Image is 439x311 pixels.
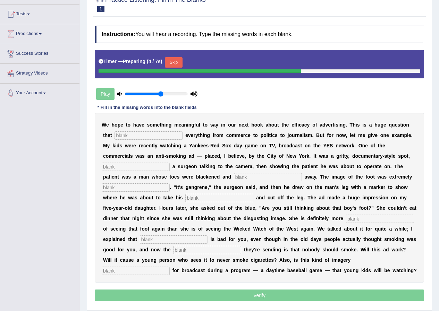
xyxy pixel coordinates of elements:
[253,132,255,138] b: t
[312,132,313,138] b: .
[371,143,374,148] b: o
[166,122,169,128] b: n
[239,143,242,148] b: y
[150,122,153,128] b: o
[184,122,187,128] b: n
[346,122,347,128] b: .
[408,132,411,138] b: e
[244,122,247,128] b: x
[358,143,362,148] b: O
[217,143,220,148] b: d
[167,143,168,148] b: t
[232,132,236,138] b: m
[191,132,194,138] b: e
[300,143,302,148] b: t
[397,122,400,128] b: s
[152,143,153,148] b: t
[117,153,120,159] b: e
[356,122,357,128] b: i
[181,122,184,128] b: a
[133,122,136,128] b: h
[336,122,338,128] b: s
[397,132,400,138] b: a
[269,132,271,138] b: t
[164,122,166,128] b: i
[213,132,214,138] b: f
[271,122,275,128] b: o
[216,132,219,138] b: o
[175,143,178,148] b: n
[99,59,162,64] h5: Timer —
[242,122,244,128] b: e
[191,122,194,128] b: g
[382,143,385,148] b: e
[297,132,300,138] b: n
[209,143,210,148] b: -
[313,143,315,148] b: t
[115,122,118,128] b: o
[263,143,267,148] b: n
[374,122,378,128] b: h
[400,132,404,138] b: m
[153,143,155,148] b: l
[341,143,343,148] b: t
[248,132,251,138] b: e
[216,122,218,128] b: y
[263,132,267,138] b: o
[97,6,104,12] span: 1
[315,122,317,128] b: f
[302,122,304,128] b: a
[221,122,222,128] b: i
[358,132,362,138] b: m
[272,132,275,138] b: c
[305,143,308,148] b: o
[371,132,372,138] b: i
[251,122,254,128] b: b
[143,143,146,148] b: c
[231,122,234,128] b: u
[386,132,389,138] b: e
[288,132,289,138] b: j
[135,153,139,159] b: w
[140,235,208,244] input: blank
[383,122,386,128] b: e
[173,246,241,254] input: blank
[228,122,231,128] b: o
[292,143,295,148] b: c
[269,143,272,148] b: T
[222,122,226,128] b: n
[185,132,188,138] b: e
[204,122,208,128] b: o
[95,26,424,43] h4: You will hear a recording. Type the missing words in each blank.
[103,153,106,159] b: c
[192,143,195,148] b: a
[245,132,248,138] b: c
[296,122,298,128] b: f
[362,132,365,138] b: e
[352,143,354,148] b: k
[112,122,115,128] b: h
[195,143,198,148] b: n
[334,122,336,128] b: i
[115,143,117,148] b: i
[406,122,409,128] b: n
[123,59,145,64] b: Preparing
[127,122,130,128] b: o
[260,122,263,128] b: k
[392,122,395,128] b: u
[389,122,392,128] b: q
[365,143,368,148] b: e
[304,122,307,128] b: c
[333,122,335,128] b: t
[268,132,269,138] b: i
[368,132,371,138] b: g
[160,143,164,148] b: w
[203,122,205,128] b: t
[234,122,236,128] b: r
[364,122,366,128] b: s
[142,122,144,128] b: e
[0,44,79,61] a: Success Stories
[171,143,174,148] b: h
[369,122,372,128] b: a
[115,131,183,140] input: blank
